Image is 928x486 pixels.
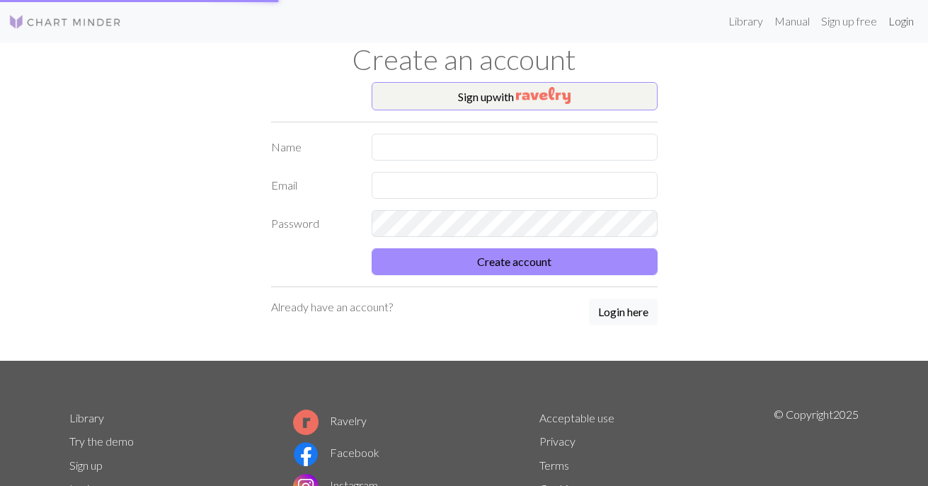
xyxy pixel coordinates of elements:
[539,458,569,472] a: Terms
[723,7,769,35] a: Library
[293,410,319,435] img: Ravelry logo
[815,7,883,35] a: Sign up free
[263,134,364,161] label: Name
[883,7,920,35] a: Login
[589,299,658,327] a: Login here
[263,210,364,237] label: Password
[8,13,122,30] img: Logo
[769,7,815,35] a: Manual
[293,441,319,467] img: Facebook logo
[539,434,575,448] a: Privacy
[263,172,364,199] label: Email
[271,299,393,316] p: Already have an account?
[372,248,658,275] button: Create account
[539,411,614,424] a: Acceptable use
[293,414,367,427] a: Ravelry
[516,87,571,104] img: Ravelry
[69,458,103,472] a: Sign up
[61,42,868,76] h1: Create an account
[293,446,379,459] a: Facebook
[69,434,134,448] a: Try the demo
[69,411,104,424] a: Library
[589,299,658,325] button: Login here
[372,82,658,110] button: Sign upwith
